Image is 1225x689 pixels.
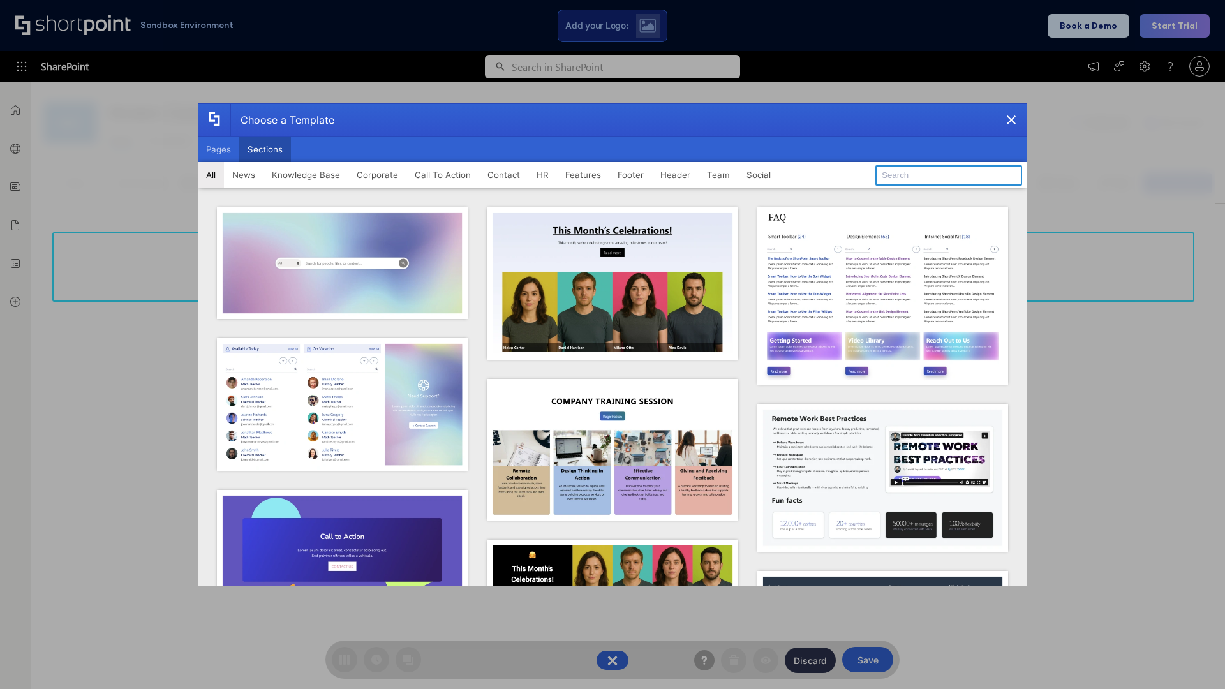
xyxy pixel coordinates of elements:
[479,162,528,188] button: Contact
[239,137,291,162] button: Sections
[652,162,699,188] button: Header
[406,162,479,188] button: Call To Action
[198,103,1027,586] div: template selector
[198,162,224,188] button: All
[230,104,334,136] div: Choose a Template
[348,162,406,188] button: Corporate
[198,137,239,162] button: Pages
[738,162,779,188] button: Social
[264,162,348,188] button: Knowledge Base
[557,162,609,188] button: Features
[699,162,738,188] button: Team
[224,162,264,188] button: News
[1161,628,1225,689] iframe: Chat Widget
[528,162,557,188] button: HR
[609,162,652,188] button: Footer
[875,165,1022,186] input: Search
